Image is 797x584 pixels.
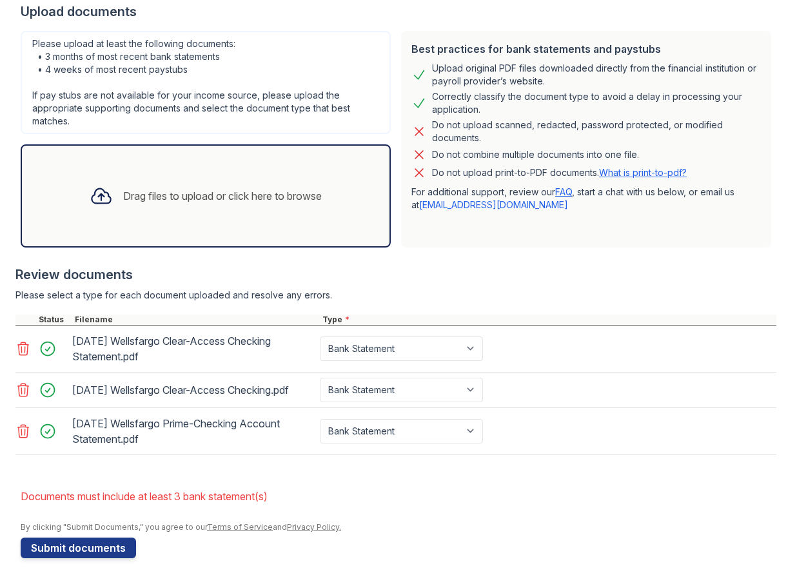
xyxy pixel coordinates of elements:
div: Best practices for bank statements and paystubs [411,41,761,57]
div: Drag files to upload or click here to browse [123,188,322,204]
li: Documents must include at least 3 bank statement(s) [21,483,776,509]
a: Privacy Policy. [287,522,341,532]
a: What is print-to-pdf? [599,167,687,178]
div: Review documents [15,266,776,284]
a: [EMAIL_ADDRESS][DOMAIN_NAME] [419,199,568,210]
div: [DATE] Wellsfargo Clear-Access Checking.pdf [72,380,315,400]
p: For additional support, review our , start a chat with us below, or email us at [411,186,761,211]
div: Type [320,315,776,325]
div: Do not upload scanned, redacted, password protected, or modified documents. [432,119,761,144]
div: [DATE] Wellsfargo Prime-Checking Account Statement.pdf [72,413,315,449]
div: Status [36,315,72,325]
p: Do not upload print-to-PDF documents. [432,166,687,179]
div: Please select a type for each document uploaded and resolve any errors. [15,289,776,302]
div: Please upload at least the following documents: • 3 months of most recent bank statements • 4 wee... [21,31,391,134]
div: By clicking "Submit Documents," you agree to our and [21,522,776,532]
a: FAQ [555,186,572,197]
div: [DATE] Wellsfargo Clear-Access Checking Statement.pdf [72,331,315,367]
a: Terms of Service [207,522,273,532]
div: Do not combine multiple documents into one file. [432,147,639,162]
button: Submit documents [21,538,136,558]
div: Filename [72,315,320,325]
div: Correctly classify the document type to avoid a delay in processing your application. [432,90,761,116]
div: Upload documents [21,3,776,21]
div: Upload original PDF files downloaded directly from the financial institution or payroll provider’... [432,62,761,88]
